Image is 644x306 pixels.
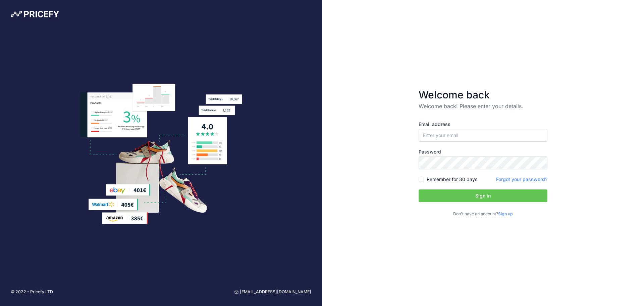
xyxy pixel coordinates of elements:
[419,89,547,101] h3: Welcome back
[11,11,59,17] img: Pricefy
[419,148,547,155] label: Password
[498,211,513,216] a: Sign up
[496,176,547,182] a: Forgot your password?
[419,129,547,142] input: Enter your email
[11,289,53,295] p: © 2022 - Pricefy LTD
[427,176,477,183] label: Remember for 30 days
[234,289,311,295] a: [EMAIL_ADDRESS][DOMAIN_NAME]
[419,102,547,110] p: Welcome back! Please enter your details.
[419,189,547,202] button: Sign in
[419,211,547,217] p: Don't have an account?
[419,121,547,128] label: Email address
